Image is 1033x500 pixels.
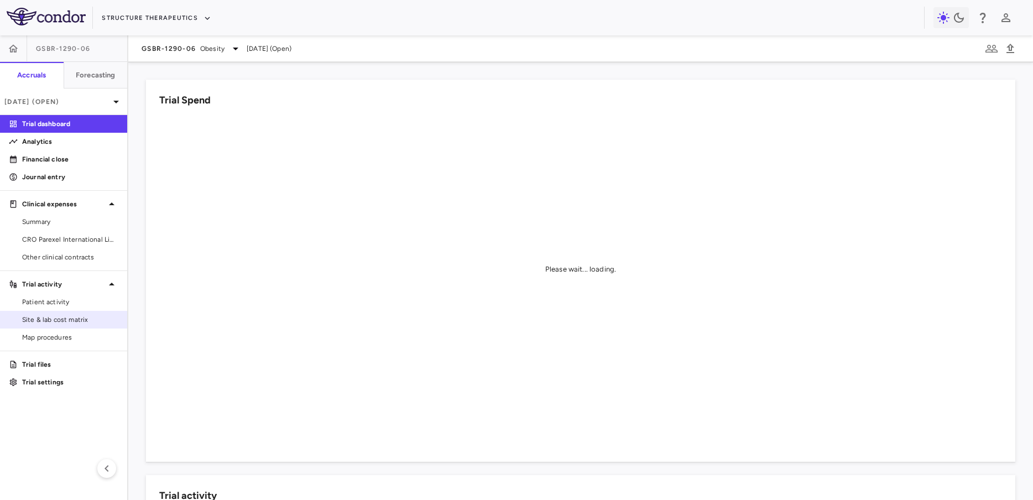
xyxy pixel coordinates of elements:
button: Structure Therapeutics [102,9,211,27]
p: Trial settings [22,377,118,387]
p: [DATE] (Open) [4,97,109,107]
p: Journal entry [22,172,118,182]
div: Please wait... loading. [545,264,616,274]
span: Other clinical contracts [22,252,118,262]
span: GSBR-1290-06 [36,44,90,53]
span: Site & lab cost matrix [22,315,118,325]
p: Financial close [22,154,118,164]
span: Obesity [200,44,225,54]
span: Patient activity [22,297,118,307]
h6: Accruals [17,70,46,80]
p: Analytics [22,137,118,147]
p: Trial activity [22,279,105,289]
span: Summary [22,217,118,227]
span: [DATE] (Open) [247,44,291,54]
h6: Trial Spend [159,93,211,108]
h6: Forecasting [76,70,116,80]
img: logo-full-SnFGN8VE.png [7,8,86,25]
span: Map procedures [22,332,118,342]
p: Clinical expenses [22,199,105,209]
p: Trial files [22,360,118,369]
p: Trial dashboard [22,119,118,129]
span: GSBR-1290-06 [142,44,196,53]
span: CRO Parexel International Limited [22,235,118,244]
